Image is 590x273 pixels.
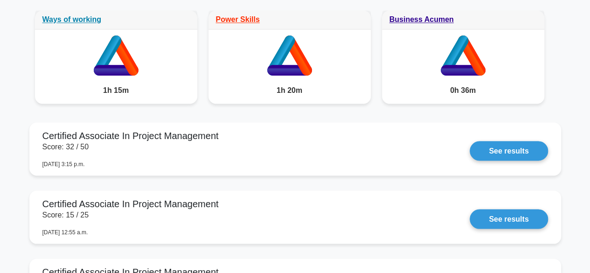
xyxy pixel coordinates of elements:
div: 0h 36m [382,77,544,104]
div: 1h 20m [208,77,371,104]
a: Power Skills [216,15,260,23]
a: See results [470,141,548,161]
a: Ways of working [42,15,102,23]
div: 1h 15m [35,77,197,104]
a: See results [470,209,548,229]
a: Business Acumen [389,15,454,23]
